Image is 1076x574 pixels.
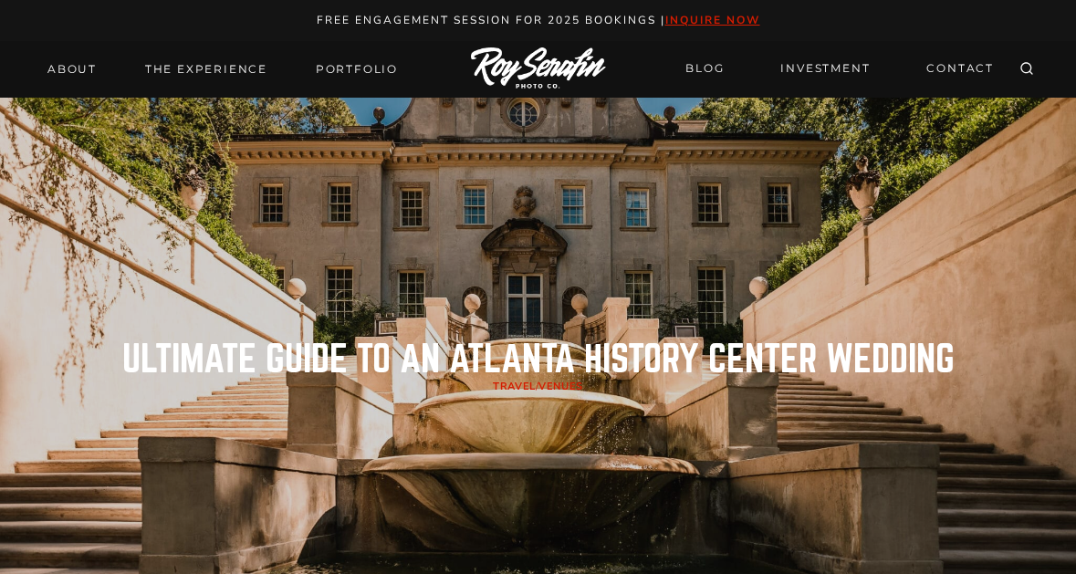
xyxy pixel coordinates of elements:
[305,57,409,82] a: Portfolio
[134,57,278,82] a: THE EXPERIENCE
[915,53,1005,85] a: CONTACT
[493,380,582,393] span: /
[20,11,1057,30] p: Free engagement session for 2025 Bookings |
[493,380,535,393] a: Travel
[769,53,881,85] a: INVESTMENT
[1014,57,1039,82] button: View Search Form
[674,53,735,85] a: BLOG
[122,341,955,378] h1: Ultimate Guide to an Atlanta History Center Wedding
[674,53,1005,85] nav: Secondary Navigation
[37,57,108,82] a: About
[538,380,582,393] a: Venues
[665,13,760,27] a: inquire now
[37,57,409,82] nav: Primary Navigation
[471,47,606,90] img: Logo of Roy Serafin Photo Co., featuring stylized text in white on a light background, representi...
